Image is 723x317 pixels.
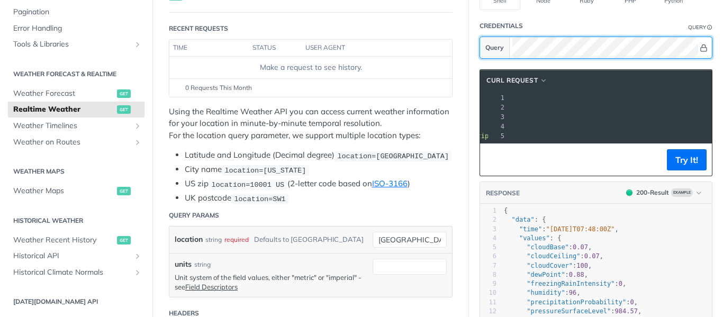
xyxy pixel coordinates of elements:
[13,7,142,17] span: Pagination
[488,131,506,141] div: 5
[205,232,222,247] div: string
[480,270,496,279] div: 8
[175,259,192,270] label: units
[488,122,506,131] div: 4
[8,265,144,280] a: Historical Climate NormalsShow subpages for Historical Climate Normals
[133,252,142,260] button: Show subpages for Historical API
[630,298,634,306] span: 0
[13,23,142,34] span: Error Handling
[13,251,131,261] span: Historical API
[8,183,144,199] a: Weather Mapsget
[569,289,576,296] span: 96
[8,248,144,264] a: Historical APIShow subpages for Historical API
[254,232,364,247] div: Defaults to [GEOGRAPHIC_DATA]
[13,186,114,196] span: Weather Maps
[8,21,144,37] a: Error Handling
[636,188,669,197] div: 200 - Result
[504,280,626,287] span: : ,
[485,152,500,168] button: Copy to clipboard
[511,216,534,223] span: "data"
[234,195,285,203] span: location=SW1
[688,23,712,31] div: QueryInformation
[13,137,131,148] span: Weather on Routes
[302,40,431,57] th: user agent
[169,24,228,33] div: Recent Requests
[504,271,588,278] span: : ,
[249,40,302,57] th: status
[480,252,496,261] div: 6
[527,298,626,306] span: "precipitationProbability"
[8,118,144,134] a: Weather TimelinesShow subpages for Weather Timelines
[133,122,142,130] button: Show subpages for Weather Timelines
[8,134,144,150] a: Weather on RoutesShow subpages for Weather on Routes
[8,232,144,248] a: Weather Recent Historyget
[117,187,131,195] span: get
[504,207,508,214] span: {
[224,232,249,247] div: required
[480,37,510,58] button: Query
[504,225,619,233] span: : ,
[8,69,144,79] h2: Weather Forecast & realtime
[480,215,496,224] div: 2
[8,167,144,176] h2: Weather Maps
[185,83,252,93] span: 0 Requests This Month
[8,216,144,225] h2: Historical Weather
[480,261,496,270] div: 7
[337,152,449,160] span: location=[GEOGRAPHIC_DATA]
[504,262,592,269] span: : ,
[504,298,638,306] span: : ,
[133,40,142,49] button: Show subpages for Tools & Libraries
[488,103,506,112] div: 2
[527,262,573,269] span: "cloudCover"
[519,234,550,242] span: "values"
[185,164,453,176] li: City name
[504,289,581,296] span: : ,
[527,243,568,251] span: "cloudBase"
[13,104,114,115] span: Realtime Weather
[194,260,211,269] div: string
[480,206,496,215] div: 1
[224,166,306,174] span: location=[US_STATE]
[13,267,131,278] span: Historical Climate Normals
[698,42,709,53] button: Hide
[480,298,496,307] div: 11
[13,121,131,131] span: Weather Timelines
[480,307,496,316] div: 12
[504,307,641,315] span: : ,
[169,211,219,220] div: Query Params
[688,23,706,31] div: Query
[480,279,496,288] div: 9
[671,188,693,197] span: Example
[185,178,453,190] li: US zip (2-letter code based on )
[615,307,638,315] span: 984.57
[485,188,520,198] button: RESPONSE
[174,62,448,73] div: Make a request to see history.
[504,243,592,251] span: : ,
[569,271,584,278] span: 0.88
[488,112,506,122] div: 3
[133,268,142,277] button: Show subpages for Historical Climate Normals
[519,225,542,233] span: "time"
[527,289,565,296] span: "humidity"
[133,138,142,147] button: Show subpages for Weather on Routes
[480,225,496,234] div: 3
[372,178,408,188] a: ISO-3166
[480,21,523,31] div: Credentials
[169,40,249,57] th: time
[667,149,707,170] button: Try It!
[546,225,615,233] span: "[DATE]T07:48:00Z"
[527,271,565,278] span: "dewPoint"
[576,262,588,269] span: 100
[480,234,496,243] div: 4
[185,149,453,161] li: Latitude and Longitude (Decimal degree)
[707,25,712,30] i: Information
[480,288,496,297] div: 10
[483,75,552,86] button: cURL Request
[504,216,546,223] span: : {
[626,189,632,196] span: 200
[621,187,707,198] button: 200200-ResultExample
[527,252,580,260] span: "cloudCeiling"
[619,280,622,287] span: 0
[185,192,453,204] li: UK postcode
[485,43,504,52] span: Query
